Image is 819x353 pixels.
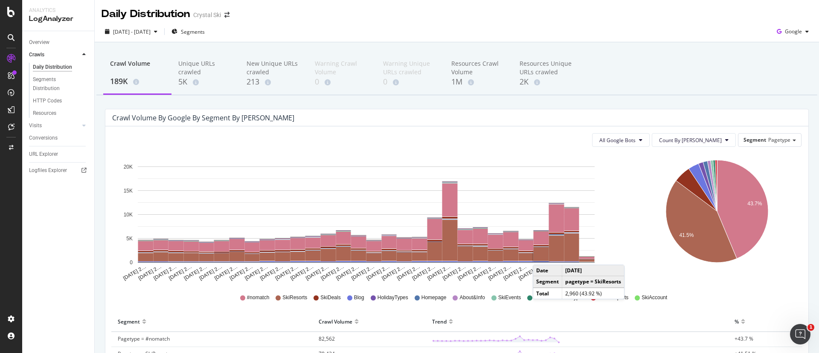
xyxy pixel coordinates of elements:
div: Trend [432,315,447,328]
span: SkiAccount [642,294,667,301]
svg: A chart. [636,154,799,282]
div: Logfiles Explorer [29,166,67,175]
a: Visits [29,121,80,130]
div: % [735,315,739,328]
a: Daily Distribution [33,63,88,72]
div: Visits [29,121,42,130]
a: HTTP Codes [33,96,88,105]
span: 1 [807,324,814,331]
div: Overview [29,38,49,47]
div: Daily Distribution [33,63,72,72]
text: 20K [124,164,133,170]
a: Overview [29,38,88,47]
text: 41.5% [679,232,694,238]
a: URL Explorer [29,150,88,159]
td: Segment [533,276,562,288]
div: HTTP Codes [33,96,62,105]
div: Daily Distribution [102,7,190,21]
span: Pagetype [768,136,790,143]
div: Crawl Volume [319,315,352,328]
div: Resources Crawl Volume [451,59,506,76]
div: Warning Unique URLs crawled [383,59,438,76]
span: Count By Day [659,137,722,144]
button: Count By [PERSON_NAME] [652,133,736,147]
span: Google [785,28,802,35]
div: Analytics [29,7,87,14]
a: Resources [33,109,88,118]
td: Total [533,288,562,299]
a: Crawls [29,50,80,59]
span: #nomatch [247,294,270,301]
div: 213 [247,76,301,88]
div: Conversions [29,134,58,143]
div: Unique URLs crawled [178,59,233,76]
div: LogAnalyzer [29,14,87,24]
div: URL Explorer [29,150,58,159]
span: [DATE] - [DATE] [113,28,151,35]
td: [DATE] [562,265,624,276]
div: Segments Distribution [33,75,80,93]
div: Segment [118,315,140,328]
button: Google [773,25,812,38]
button: [DATE] - [DATE] [102,25,161,38]
div: 189K [110,76,165,87]
span: Blog [354,294,364,301]
div: 0 [383,76,438,88]
div: Resources [33,109,56,118]
div: Crawl Volume [110,59,165,76]
span: +43.7 % [735,335,753,342]
button: All Google Bots [592,133,650,147]
text: 0 [130,260,133,265]
div: arrow-right-arrow-left [224,12,229,18]
span: SkiResorts [282,294,307,301]
td: Date [533,265,562,276]
td: pagetype = SkiResorts [562,276,624,288]
text: 5K [126,236,133,242]
span: All Google Bots [599,137,636,144]
span: Segment [743,136,766,143]
span: SkiDeals [320,294,340,301]
div: 0 [315,76,369,88]
span: SkiEvents [498,294,521,301]
span: Homepage [421,294,447,301]
text: 15K [124,188,133,194]
span: Pagetype = #nomatch [118,335,170,342]
div: Crawls [29,50,44,59]
span: Segments [181,28,205,35]
div: 5K [178,76,233,88]
span: About&Info [459,294,485,301]
a: Conversions [29,134,88,143]
div: Crawl Volume by google by Segment by [PERSON_NAME] [112,114,294,122]
div: New Unique URLs crawled [247,59,301,76]
td: 2,960 (43.92 %) [562,288,624,299]
div: Resources Unique URLs crawled [520,59,574,76]
svg: A chart. [112,154,620,282]
div: 2K [520,76,574,88]
text: 10K [124,212,133,218]
button: Segments [168,25,208,38]
div: Warning Crawl Volume [315,59,369,76]
div: 1M [451,76,506,88]
span: HolidayTypes [378,294,408,301]
a: Logfiles Explorer [29,166,88,175]
a: Segments Distribution [33,75,88,93]
iframe: Intercom live chat [790,324,810,344]
text: 43.7% [747,201,762,207]
span: 82,562 [319,335,335,342]
div: Crystal Ski [193,11,221,19]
